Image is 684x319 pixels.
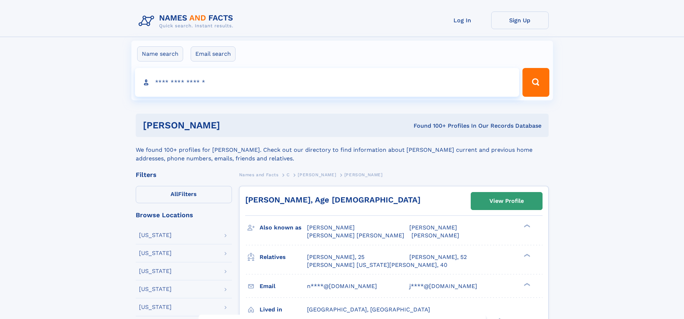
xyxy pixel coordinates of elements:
[136,137,549,163] div: We found 100+ profiles for [PERSON_NAME]. Check out our directory to find information about [PERS...
[239,170,279,179] a: Names and Facts
[139,286,172,292] div: [US_STATE]
[137,46,183,61] label: Name search
[298,170,336,179] a: [PERSON_NAME]
[135,68,520,97] input: search input
[139,304,172,310] div: [US_STATE]
[171,191,178,197] span: All
[287,172,290,177] span: C
[287,170,290,179] a: C
[139,232,172,238] div: [US_STATE]
[411,232,459,239] span: [PERSON_NAME]
[409,224,457,231] span: [PERSON_NAME]
[136,172,232,178] div: Filters
[522,282,531,287] div: ❯
[409,253,467,261] a: [PERSON_NAME], 52
[260,304,307,316] h3: Lived in
[260,222,307,234] h3: Also known as
[307,232,404,239] span: [PERSON_NAME] [PERSON_NAME]
[434,12,491,29] a: Log In
[317,122,541,130] div: Found 100+ Profiles In Our Records Database
[136,212,232,218] div: Browse Locations
[260,251,307,263] h3: Relatives
[143,121,317,130] h1: [PERSON_NAME]
[191,46,236,61] label: Email search
[307,253,364,261] a: [PERSON_NAME], 25
[245,195,420,204] a: [PERSON_NAME], Age [DEMOGRAPHIC_DATA]
[344,172,383,177] span: [PERSON_NAME]
[307,224,355,231] span: [PERSON_NAME]
[136,12,239,31] img: Logo Names and Facts
[522,253,531,258] div: ❯
[307,306,430,313] span: [GEOGRAPHIC_DATA], [GEOGRAPHIC_DATA]
[522,68,549,97] button: Search Button
[489,193,524,209] div: View Profile
[139,250,172,256] div: [US_STATE]
[298,172,336,177] span: [PERSON_NAME]
[139,268,172,274] div: [US_STATE]
[307,261,447,269] a: [PERSON_NAME] [US_STATE][PERSON_NAME], 40
[471,192,542,210] a: View Profile
[136,186,232,203] label: Filters
[491,12,549,29] a: Sign Up
[522,224,531,228] div: ❯
[260,280,307,292] h3: Email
